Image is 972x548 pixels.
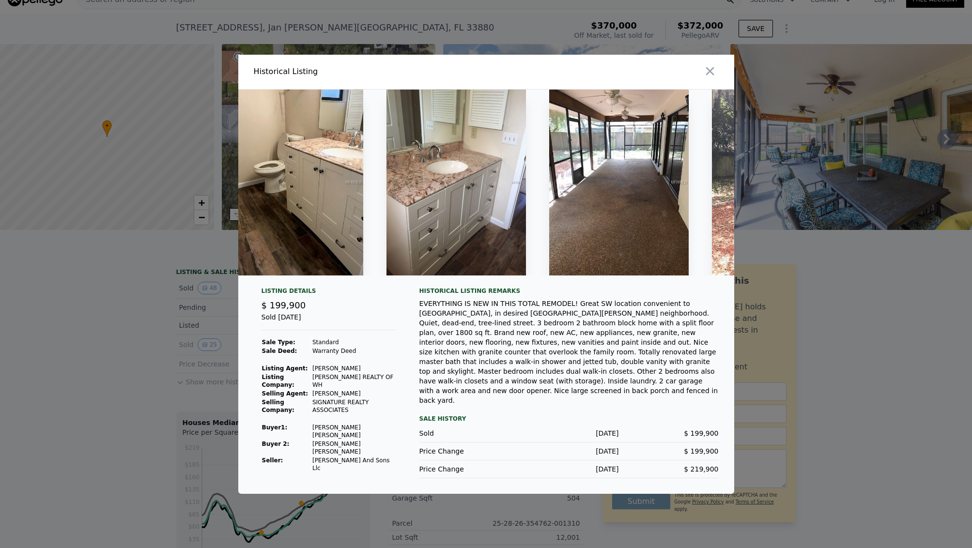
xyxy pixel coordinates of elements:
[519,464,619,474] div: [DATE]
[312,423,396,440] td: [PERSON_NAME] [PERSON_NAME]
[419,446,519,456] div: Price Change
[262,374,294,388] strong: Listing Company:
[419,464,519,474] div: Price Change
[262,365,308,372] strong: Listing Agent:
[419,299,719,405] div: EVERYTHING IS NEW IN THIS TOTAL REMODEL! Great SW location convenient to [GEOGRAPHIC_DATA], in de...
[519,428,619,438] div: [DATE]
[224,90,363,275] img: Property Img
[262,300,306,310] span: $ 199,900
[549,90,689,275] img: Property Img
[254,66,482,77] div: Historical Listing
[684,465,718,473] span: $ 219,900
[419,413,719,425] div: Sale History
[386,90,526,275] img: Property Img
[312,338,396,347] td: Standard
[262,457,283,464] strong: Seller :
[419,428,519,438] div: Sold
[262,312,396,330] div: Sold [DATE]
[684,447,718,455] span: $ 199,900
[312,440,396,456] td: [PERSON_NAME] [PERSON_NAME]
[262,424,288,431] strong: Buyer 1 :
[684,429,718,437] span: $ 199,900
[312,364,396,373] td: [PERSON_NAME]
[262,441,290,447] strong: Buyer 2:
[312,398,396,414] td: SIGNATURE REALTY ASSOCIATES
[262,348,297,354] strong: Sale Deed:
[712,90,851,275] img: Property Img
[312,456,396,472] td: [PERSON_NAME] And Sons Llc
[262,399,294,413] strong: Selling Company:
[312,373,396,389] td: [PERSON_NAME] REALTY OF WH
[262,390,309,397] strong: Selling Agent:
[262,287,396,299] div: Listing Details
[519,446,619,456] div: [DATE]
[312,347,396,355] td: Warranty Deed
[419,287,719,295] div: Historical Listing remarks
[262,339,295,346] strong: Sale Type:
[312,389,396,398] td: [PERSON_NAME]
